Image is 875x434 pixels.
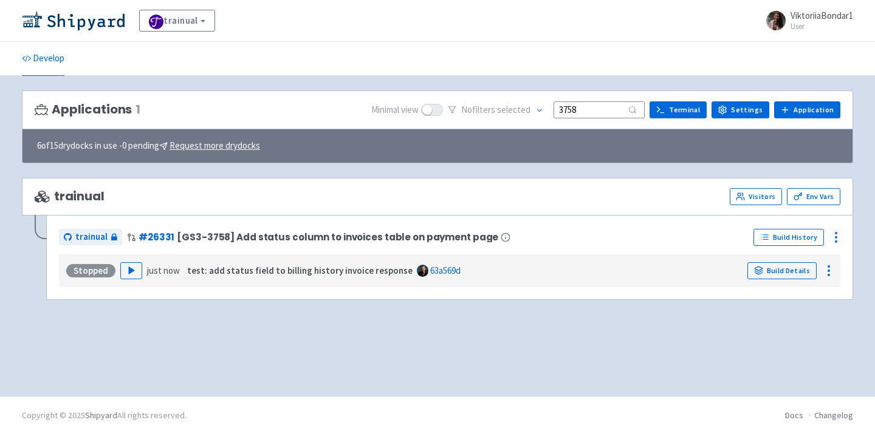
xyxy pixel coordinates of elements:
time: just now [147,265,180,276]
u: Request more drydocks [170,140,260,151]
input: Search... [554,101,645,118]
a: trainual [59,229,122,245]
button: Play [120,262,142,279]
span: trainual [35,189,105,203]
h3: Applications [35,103,140,117]
a: Terminal [650,101,707,118]
small: User [791,22,853,30]
a: #26331 [139,231,174,243]
a: Application [774,101,840,118]
a: Visitors [730,188,782,205]
span: No filter s [461,103,530,117]
a: Docs [785,410,803,421]
a: Build History [753,229,824,246]
span: trainual [75,230,108,244]
span: [GS3-3758] Add status column to invoices table on payment page [177,232,498,242]
a: 63a569d [430,265,461,276]
span: Minimal view [371,103,419,117]
span: selected [497,104,530,115]
span: 6 of 15 drydocks in use - 0 pending [37,139,260,153]
a: ViktoriiaBondar1 User [759,11,853,30]
a: Shipyard [85,410,117,421]
a: trainual [139,10,215,32]
a: Env Vars [787,188,840,205]
span: ViktoriiaBondar1 [791,10,853,21]
a: Changelog [814,410,853,421]
a: Build Details [747,262,817,279]
strong: test: add status field to billing history invoice response [187,265,413,276]
a: Settings [712,101,769,118]
img: Shipyard logo [22,11,125,30]
a: Develop [22,42,64,76]
div: Copyright © 2025 All rights reserved. [22,409,187,422]
span: 1 [136,103,140,117]
div: Stopped [66,264,115,277]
